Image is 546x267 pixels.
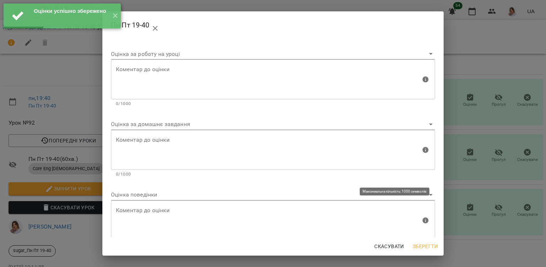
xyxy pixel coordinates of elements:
div: Максимальна кількість: 1000 символів [111,130,435,178]
p: 0/1000 [116,100,430,108]
h2: Пн Пт 19-40 [111,17,435,34]
span: Зберегти [413,242,438,251]
button: Зберегти [410,240,441,253]
p: 0/1000 [116,171,430,178]
button: Скасувати [371,240,407,253]
div: Максимальна кількість: 1000 символів [111,59,435,107]
div: Оцінки успішно збережено [34,7,107,15]
span: Скасувати [374,242,404,251]
button: close [147,20,164,37]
